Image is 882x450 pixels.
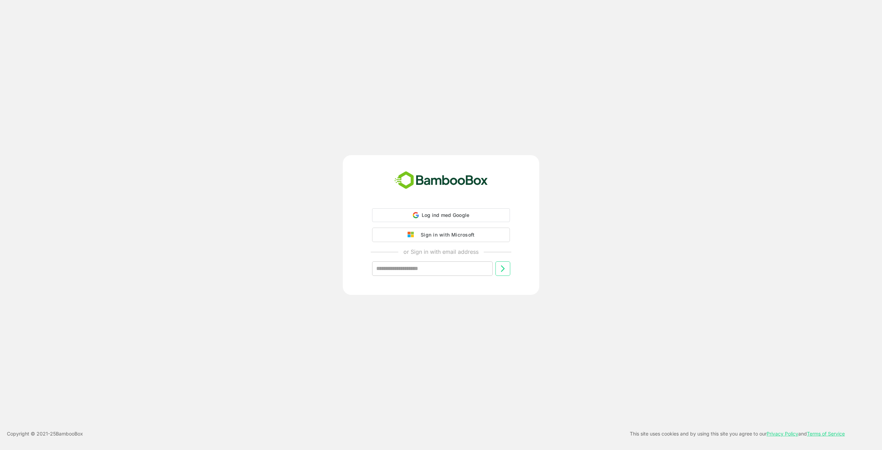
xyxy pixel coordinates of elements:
[391,169,492,192] img: bamboobox
[767,431,798,437] a: Privacy Policy
[403,248,479,256] p: or Sign in with email address
[807,431,845,437] a: Terms of Service
[422,212,470,218] span: Log ind med Google
[372,208,510,222] div: Log ind med Google
[408,232,417,238] img: google
[417,230,474,239] div: Sign in with Microsoft
[7,430,83,438] p: Copyright © 2021- 25 BambooBox
[630,430,845,438] p: This site uses cookies and by using this site you agree to our and
[372,228,510,242] button: Sign in with Microsoft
